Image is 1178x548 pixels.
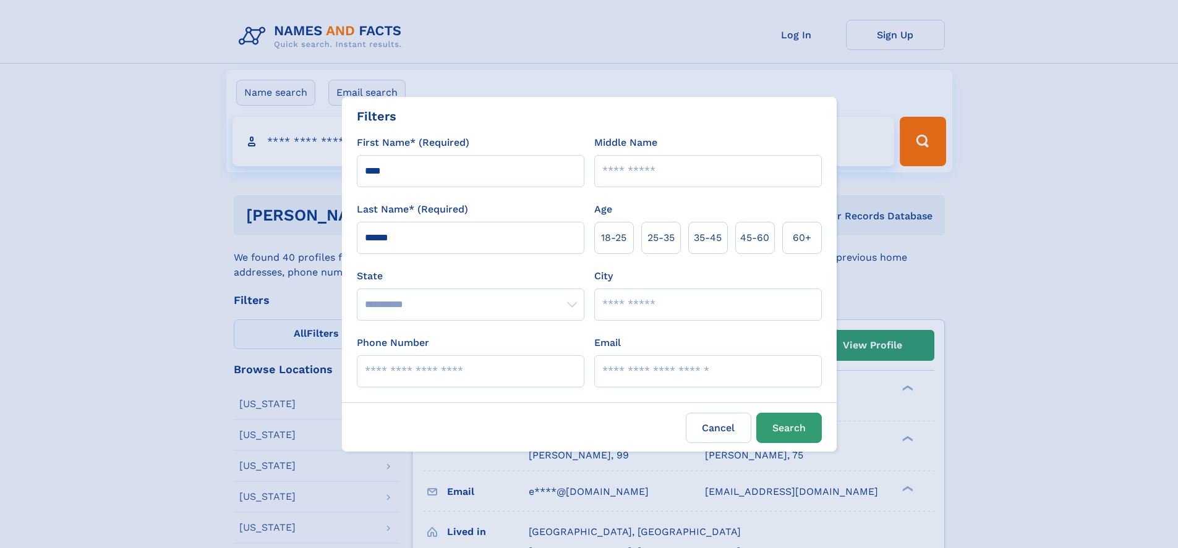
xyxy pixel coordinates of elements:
label: First Name* (Required) [357,135,469,150]
span: 18‑25 [601,230,626,245]
label: State [357,269,584,284]
label: Cancel [686,413,751,443]
label: Email [594,335,621,350]
button: Search [756,413,822,443]
label: Age [594,202,612,217]
span: 45‑60 [740,230,769,245]
label: Middle Name [594,135,657,150]
span: 35‑45 [694,230,722,245]
label: Phone Number [357,335,429,350]
label: Last Name* (Required) [357,202,468,217]
span: 60+ [793,230,811,245]
label: City [594,269,613,284]
span: 25‑35 [647,230,675,245]
div: Filters [357,107,396,125]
